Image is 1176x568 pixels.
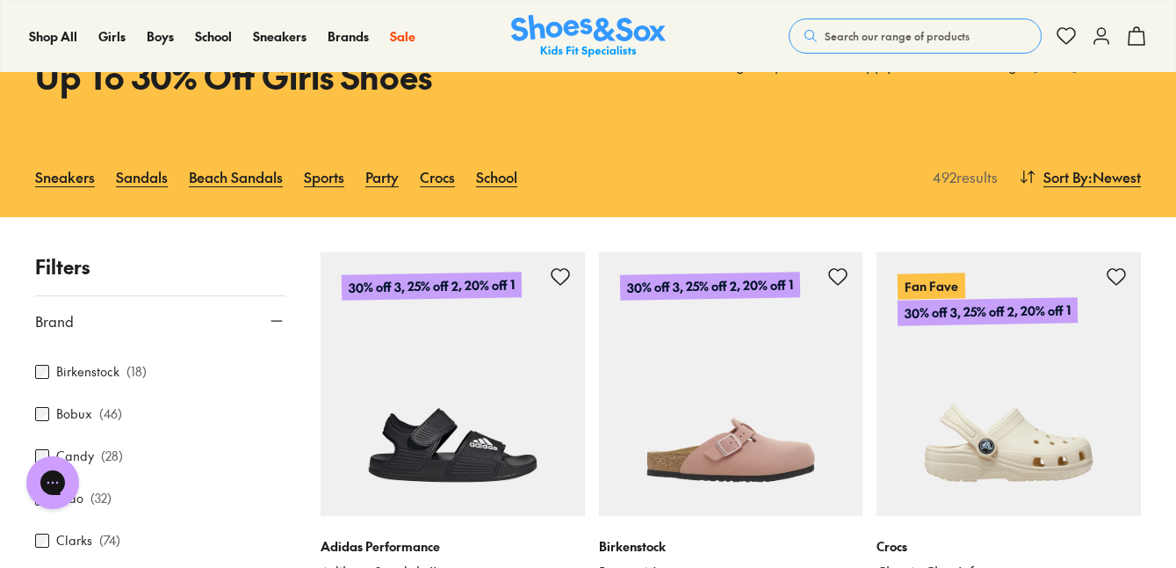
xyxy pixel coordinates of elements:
label: Clarks [56,531,92,550]
p: Birkenstock [599,537,863,556]
p: ( 18 ) [126,362,147,381]
span: : Newest [1088,166,1141,187]
span: Girls [98,27,126,45]
p: Adidas Performance [321,537,585,556]
h1: Up To 30% Off Girls Shoes [35,51,567,101]
p: 492 results [926,166,998,187]
a: Sports [304,157,344,196]
span: Brand [35,310,74,331]
span: School [195,27,232,45]
p: Filters [35,252,285,281]
button: Search our range of products [789,18,1042,54]
p: Crocs [877,537,1141,556]
a: Beach Sandals [189,157,283,196]
label: Bobux [56,404,92,423]
a: Party [365,157,399,196]
p: ( 46 ) [99,404,122,423]
a: Shop All [29,27,77,46]
button: Brand [35,296,285,346]
label: Birkenstock [56,362,119,381]
a: Sandals [116,157,168,196]
p: 30% off 3, 25% off 2, 20% off 1 [342,272,522,301]
span: Sort By [1043,166,1088,187]
img: SNS_Logo_Responsive.svg [511,15,666,58]
a: School [195,27,232,46]
span: Boys [147,27,174,45]
p: 30% off 3, 25% off 2, 20% off 1 [619,272,799,301]
a: 30% off 3, 25% off 2, 20% off 1 [599,252,863,517]
p: Fan Fave [898,273,965,299]
a: Fan Fave30% off 3, 25% off 2, 20% off 1 [877,252,1141,517]
a: Girls [98,27,126,46]
label: Candy [56,447,94,465]
span: Sale [390,27,415,45]
a: 30% off 3, 25% off 2, 20% off 1 [321,252,585,517]
a: Shoes & Sox [511,15,666,58]
a: Sale [390,27,415,46]
span: Brands [328,27,369,45]
span: Search our range of products [825,28,970,44]
a: Sneakers [253,27,307,46]
span: Shop All [29,27,77,45]
p: ( 74 ) [99,531,120,550]
a: Boys [147,27,174,46]
a: Sneakers [35,157,95,196]
iframe: Gorgias live chat messenger [18,450,88,515]
span: Sneakers [253,27,307,45]
p: 30% off 3, 25% off 2, 20% off 1 [898,297,1078,326]
a: Brands [328,27,369,46]
a: School [476,157,517,196]
a: Crocs [420,157,455,196]
button: Sort By:Newest [1019,157,1141,196]
p: ( 28 ) [101,447,123,465]
p: ( 32 ) [90,489,112,507]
